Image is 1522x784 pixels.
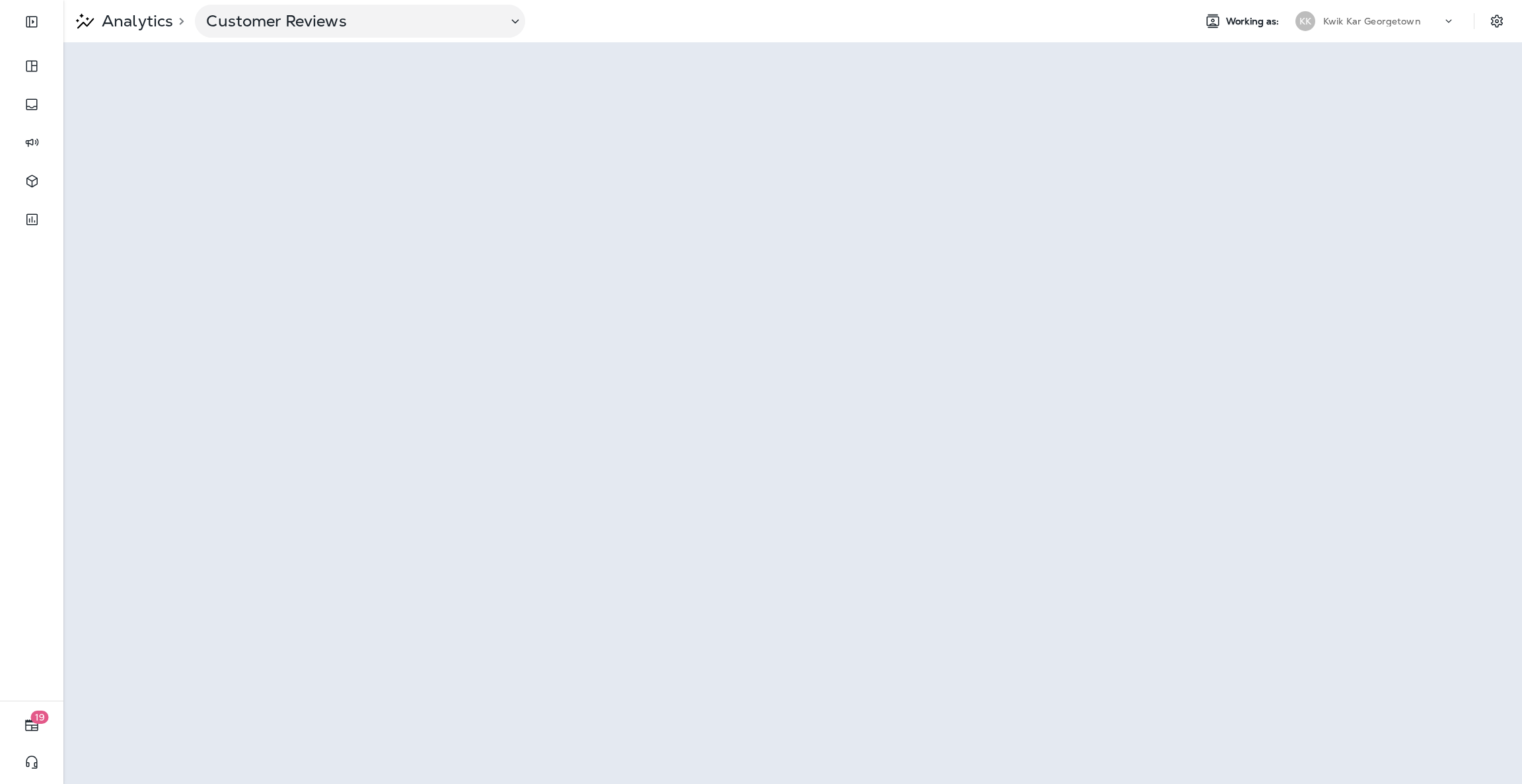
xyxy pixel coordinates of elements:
iframe: To enrich screen reader interactions, please activate Accessibility in Grammarly extension settings [63,42,1522,784]
span: Working as: [1226,16,1282,27]
p: Kwik Kar Georgetown [1323,16,1421,26]
button: Settings [1485,9,1509,33]
p: Customer Reviews [206,11,497,31]
div: KK [1295,11,1315,31]
p: Analytics [96,11,173,31]
span: 19 [31,711,49,724]
button: Expand Sidebar [13,9,50,35]
button: 19 [13,712,50,738]
p: > [173,16,184,26]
